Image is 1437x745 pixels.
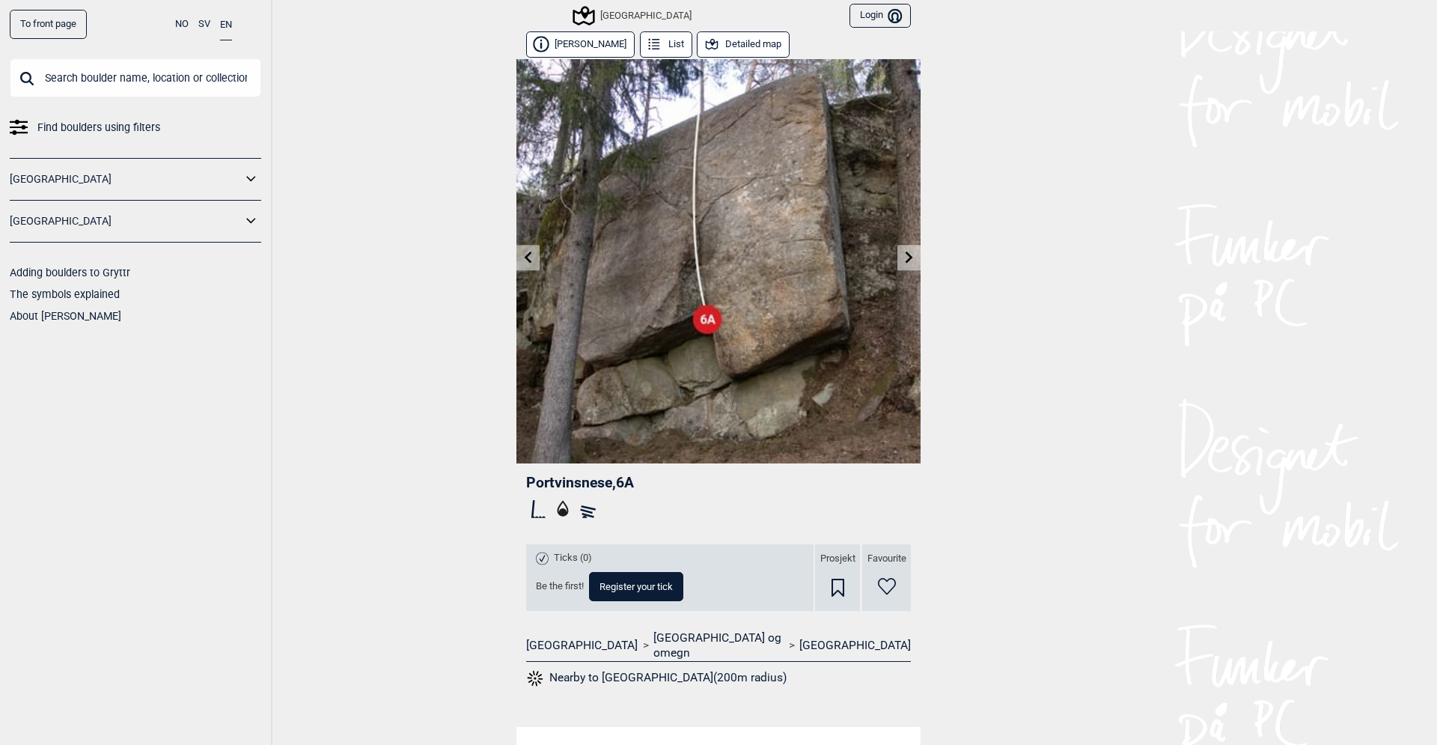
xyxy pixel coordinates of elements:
[516,59,921,463] img: Portvinsnese 210420
[815,544,860,611] div: Prosjekt
[10,288,120,300] a: The symbols explained
[575,7,692,25] div: [GEOGRAPHIC_DATA]
[554,552,592,565] span: Ticks (0)
[697,31,790,58] button: Detailed map
[10,58,261,97] input: Search boulder name, location or collection
[849,4,911,28] button: Login
[10,210,242,232] a: [GEOGRAPHIC_DATA]
[640,31,692,58] button: List
[526,638,638,653] a: [GEOGRAPHIC_DATA]
[220,10,232,40] button: EN
[589,572,683,601] button: Register your tick
[526,31,635,58] button: [PERSON_NAME]
[10,10,87,39] a: To front page
[653,630,784,661] a: [GEOGRAPHIC_DATA] og omegn
[10,168,242,190] a: [GEOGRAPHIC_DATA]
[599,582,673,592] span: Register your tick
[867,553,906,565] span: Favourite
[37,117,160,139] span: Find boulders using filters
[526,474,634,491] span: Portvinsnese , 6A
[198,10,210,39] button: SV
[10,310,121,322] a: About [PERSON_NAME]
[10,117,261,139] a: Find boulders using filters
[10,267,130,279] a: Adding boulders to Gryttr
[526,669,787,688] button: Nearby to [GEOGRAPHIC_DATA](200m radius)
[526,630,911,661] nav: > >
[799,638,911,653] a: [GEOGRAPHIC_DATA]
[536,580,584,593] span: Be the first!
[175,10,189,39] button: NO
